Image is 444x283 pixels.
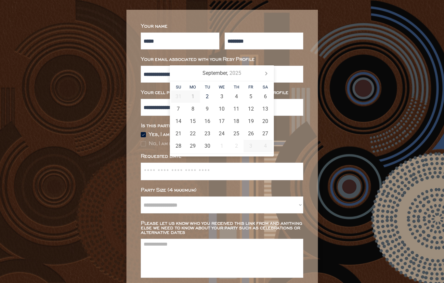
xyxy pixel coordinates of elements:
div: 1 [215,140,229,152]
div: Your name [141,24,303,29]
div: Fr [243,85,258,89]
div: Th [229,85,244,89]
i: 2025 [229,71,241,76]
div: 15 [186,115,200,128]
div: Is this particular request for you personally? [141,124,303,128]
div: 2 [229,140,244,152]
div: 29 [186,140,200,152]
div: Sa [258,85,273,89]
div: 2 [200,90,215,103]
div: 9 [200,103,215,115]
div: 13 [258,103,273,115]
div: Your cell phone number associated with your Resy profile [141,90,303,95]
div: 4 [258,140,273,152]
div: 31 [171,90,186,103]
img: Rectangle%20315%20%281%29.svg [141,141,146,146]
div: 30 [200,140,215,152]
div: Su [171,85,186,89]
div: 7 [171,103,186,115]
div: 26 [243,128,258,140]
div: 12 [243,103,258,115]
div: 17 [215,115,229,128]
div: Tu [200,85,215,89]
div: 22 [186,128,200,140]
div: 16 [200,115,215,128]
div: Party Size (4 maximum) [141,188,303,193]
div: 23 [200,128,215,140]
div: Please let us know who you received this link from and anything else we need to know about your p... [141,221,303,235]
div: September, [200,67,244,80]
div: 3 [243,140,258,152]
div: 10 [215,103,229,115]
div: 24 [215,128,229,140]
div: 14 [171,115,186,128]
div: We [215,85,229,89]
div: 1 [186,90,200,103]
div: Requested Date [141,154,303,159]
div: 21 [171,128,186,140]
div: Your email associated with your Resy Profile [141,57,303,62]
div: 20 [258,115,273,128]
div: 25 [229,128,244,140]
img: Group%2048096532.svg [141,132,146,137]
div: 27 [258,128,273,140]
div: Mo [186,85,200,89]
div: Yes, I am booking on my behalf [149,132,223,137]
div: No, I am booking on behalf of others [149,141,241,146]
div: 8 [186,103,200,115]
div: 5 [243,90,258,103]
div: 3 [215,90,229,103]
div: 11 [229,103,244,115]
div: 18 [229,115,244,128]
div: 19 [243,115,258,128]
div: 6 [258,90,273,103]
div: 4 [229,90,244,103]
div: 28 [171,140,186,152]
